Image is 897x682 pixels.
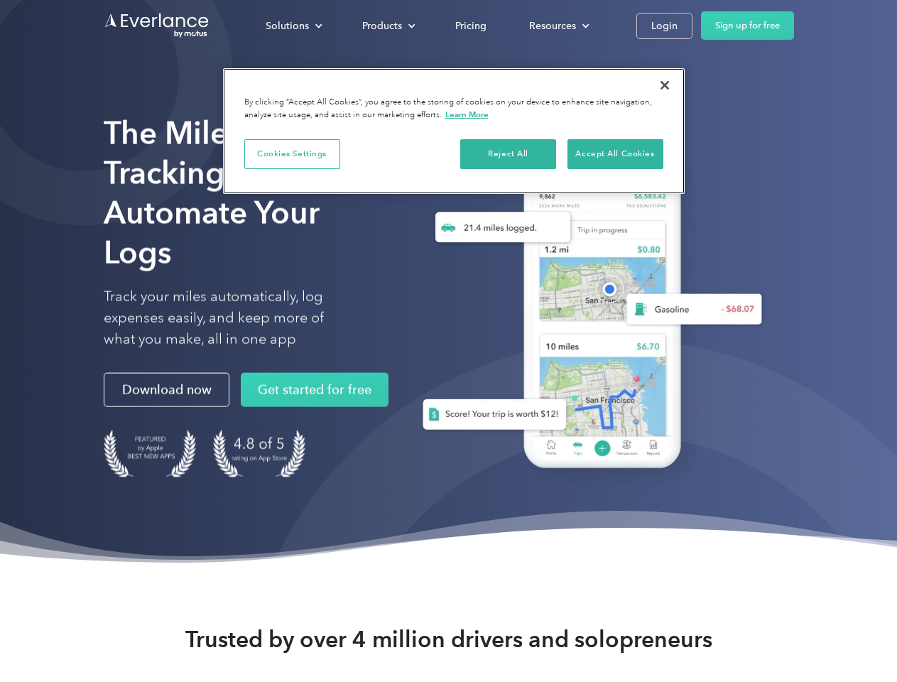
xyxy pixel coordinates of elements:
div: Pricing [455,17,486,35]
strong: Trusted by over 4 million drivers and solopreneurs [185,625,712,654]
a: Download now [104,373,229,407]
button: Cookies Settings [244,139,340,169]
img: Everlance, mileage tracker app, expense tracking app [400,135,773,489]
img: Badge for Featured by Apple Best New Apps [104,430,196,477]
div: Products [348,13,427,38]
a: Go to homepage [104,12,210,39]
div: Cookie banner [223,68,685,194]
img: 4.9 out of 5 stars on the app store [213,430,305,477]
a: Get started for free [241,373,388,407]
div: Solutions [251,13,334,38]
a: More information about your privacy, opens in a new tab [445,109,489,119]
button: Reject All [460,139,556,169]
a: Pricing [441,13,501,38]
div: Resources [529,17,576,35]
div: Products [362,17,402,35]
div: Login [651,17,678,35]
div: Privacy [223,68,685,194]
div: Solutions [266,17,309,35]
button: Close [649,70,680,101]
div: By clicking “Accept All Cookies”, you agree to the storing of cookies on your device to enhance s... [244,97,663,121]
div: Resources [515,13,601,38]
a: Login [636,13,692,39]
a: Sign up for free [701,11,794,40]
p: Track your miles automatically, log expenses easily, and keep more of what you make, all in one app [104,286,357,350]
button: Accept All Cookies [567,139,663,169]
